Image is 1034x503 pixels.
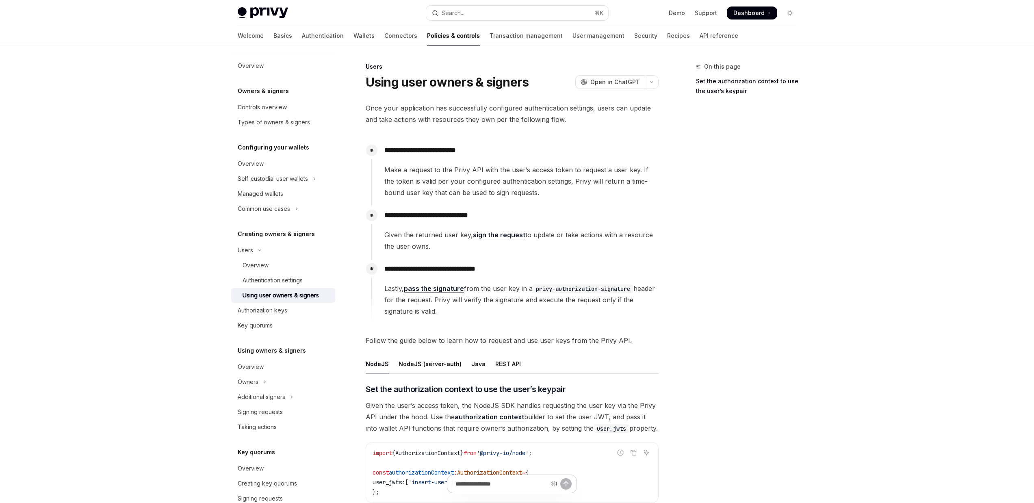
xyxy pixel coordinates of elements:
button: Open in ChatGPT [575,75,645,89]
a: authorization context [455,413,524,421]
span: = [522,469,525,476]
h5: Creating owners & signers [238,229,315,239]
a: Authentication [302,26,344,46]
div: Managed wallets [238,189,283,199]
span: Given the user’s access token, the NodeJS SDK handles requesting the user key via the Privy API u... [366,400,659,434]
div: Additional signers [238,392,285,402]
div: NodeJS [366,354,389,373]
button: Copy the contents from the code block [628,447,639,458]
button: Toggle Self-custodial user wallets section [231,171,335,186]
span: Once your application has successfully configured authentication settings, users can update and t... [366,102,659,125]
h5: Using owners & signers [238,346,306,356]
span: ⌘ K [595,10,603,16]
span: ; [529,449,532,457]
span: On this page [704,62,741,72]
a: Wallets [353,26,375,46]
a: Connectors [384,26,417,46]
a: User management [572,26,624,46]
span: Set the authorization context to use the user’s keypair [366,384,566,395]
code: privy-authorization-signature [533,284,633,293]
a: Creating key quorums [231,476,335,491]
span: Follow the guide below to learn how to request and use user keys from the Privy API. [366,335,659,346]
input: Ask a question... [455,475,548,493]
a: pass the signature [404,284,464,293]
a: Basics [273,26,292,46]
a: API reference [700,26,738,46]
div: Types of owners & signers [238,117,310,127]
span: const [373,469,389,476]
a: Dashboard [727,7,777,20]
a: Managed wallets [231,186,335,201]
a: Types of owners & signers [231,115,335,130]
div: Key quorums [238,321,273,330]
img: light logo [238,7,288,19]
a: Overview [231,360,335,374]
span: Lastly, from the user key in a header for the request. Privy will verify the signature and execut... [384,283,658,317]
span: AuthorizationContext [395,449,460,457]
div: Taking actions [238,422,277,432]
a: Policies & controls [427,26,480,46]
code: user_jwts [594,424,629,433]
a: Taking actions [231,420,335,434]
button: Send message [560,478,572,490]
div: Users [238,245,253,255]
button: Toggle dark mode [784,7,797,20]
span: Given the returned user key, to update or take actions with a resource the user owns. [384,229,658,252]
span: : [454,469,457,476]
span: '@privy-io/node' [477,449,529,457]
span: Dashboard [733,9,765,17]
h5: Configuring your wallets [238,143,309,152]
a: Overview [231,461,335,476]
button: Toggle Common use cases section [231,202,335,216]
h1: Using user owners & signers [366,75,529,89]
a: Set the authorization context to use the user’s keypair [696,75,803,98]
div: Self-custodial user wallets [238,174,308,184]
button: Open search [426,6,608,20]
div: Overview [243,260,269,270]
h5: Owners & signers [238,86,289,96]
div: REST API [495,354,521,373]
a: Controls overview [231,100,335,115]
a: Welcome [238,26,264,46]
a: Support [695,9,717,17]
div: Overview [238,362,264,372]
button: Toggle Users section [231,243,335,258]
span: { [392,449,395,457]
h5: Key quorums [238,447,275,457]
div: Search... [442,8,464,18]
div: Overview [238,159,264,169]
a: Recipes [667,26,690,46]
span: Make a request to the Privy API with the user’s access token to request a user key. If the token ... [384,164,658,198]
div: Controls overview [238,102,287,112]
a: Authorization keys [231,303,335,318]
div: Common use cases [238,204,290,214]
span: import [373,449,392,457]
a: Demo [669,9,685,17]
button: Ask AI [641,447,652,458]
a: sign the request [473,231,525,239]
div: Users [366,63,659,71]
span: authorizationContext [389,469,454,476]
div: Owners [238,377,258,387]
a: Security [634,26,657,46]
div: Overview [238,464,264,473]
a: Using user owners & signers [231,288,335,303]
span: { [525,469,529,476]
a: Overview [231,59,335,73]
a: Overview [231,156,335,171]
a: Transaction management [490,26,563,46]
span: from [464,449,477,457]
button: Toggle Owners section [231,375,335,389]
span: AuthorizationContext [457,469,522,476]
div: Signing requests [238,407,283,417]
div: Overview [238,61,264,71]
div: Authorization keys [238,306,287,315]
div: NodeJS (server-auth) [399,354,462,373]
div: Creating key quorums [238,479,297,488]
a: Signing requests [231,405,335,419]
div: Using user owners & signers [243,291,319,300]
a: Authentication settings [231,273,335,288]
a: Overview [231,258,335,273]
span: Open in ChatGPT [590,78,640,86]
div: Authentication settings [243,275,303,285]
